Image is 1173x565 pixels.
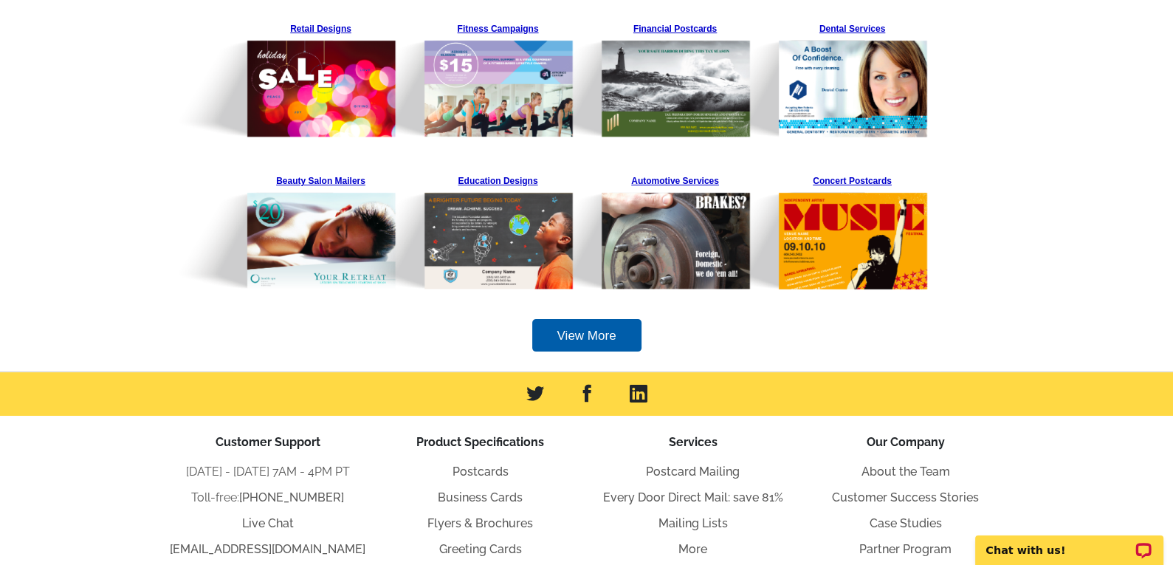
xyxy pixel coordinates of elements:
[453,465,509,479] a: Postcards
[421,169,576,290] a: Education Designs
[678,542,707,556] a: More
[870,516,942,530] a: Case Studies
[216,435,320,449] span: Customer Support
[172,17,397,138] img: Pre-Template-Landing%20Page_v1_Retail.png
[526,169,751,290] img: Pre-Template-Landing%20Page_v1_Automotive.png
[239,490,344,504] a: [PHONE_NUMBER]
[439,542,522,556] a: Greeting Cards
[603,490,783,504] a: Every Door Direct Mail: save 81%
[416,435,544,449] span: Product Specifications
[438,490,523,504] a: Business Cards
[598,17,753,138] a: Financial Postcards
[669,435,718,449] span: Services
[861,465,950,479] a: About the Team
[242,516,294,530] a: Live Chat
[170,542,365,556] a: [EMAIL_ADDRESS][DOMAIN_NAME]
[598,169,753,290] a: Automotive Services
[704,169,929,291] img: Pre-Template-Landing%20Page_v1_Concert.png
[172,169,397,290] img: Pre-Template-Landing%20Page_v1_Beauty.png
[244,17,399,138] a: Retail Designs
[775,169,930,291] a: Concert Postcards
[704,17,929,139] img: Pre-Template-Landing%20Page_v1_Dental.png
[859,542,952,556] a: Partner Program
[775,17,930,139] a: Dental Services
[867,435,945,449] span: Our Company
[427,516,533,530] a: Flyers & Brochures
[349,17,574,138] img: Pre-Template-Landing%20Page_v1_Fitness.png
[526,17,751,138] img: Pre-Template-Landing%20Page_v1_Financial.png
[532,319,641,352] a: View More
[349,169,574,290] img: Pre-Template-Landing%20Page_v1_Education.png
[162,489,374,507] li: Toll-free:
[421,17,576,138] a: Fitness Campaigns
[966,518,1173,565] iframe: LiveChat chat widget
[646,465,740,479] a: Postcard Mailing
[658,516,728,530] a: Mailing Lists
[832,490,979,504] a: Customer Success Stories
[162,463,374,481] li: [DATE] - [DATE] 7AM - 4PM PT
[244,169,399,290] a: Beauty Salon Mailers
